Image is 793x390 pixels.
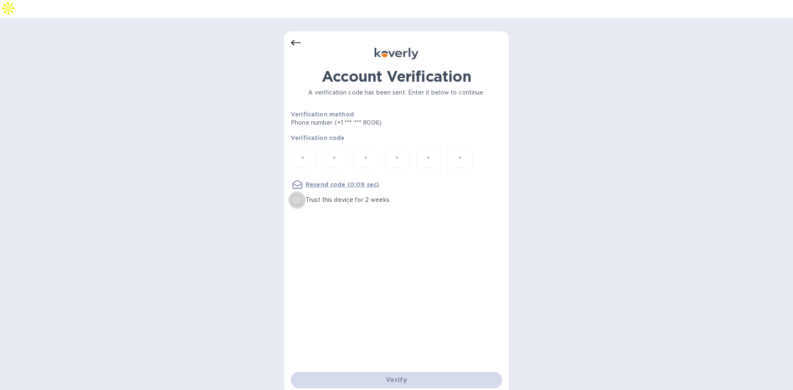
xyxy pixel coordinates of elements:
[306,196,389,204] p: Trust this device for 2 weeks
[306,181,379,188] u: Resend code (0:09 sec)
[291,88,502,97] p: A verification code has been sent. Enter it below to continue.
[291,134,502,142] p: Verification code
[291,68,502,85] h1: Account Verification
[291,118,445,127] p: Phone number (+1 *** *** 8006)
[291,111,354,118] b: Verification method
